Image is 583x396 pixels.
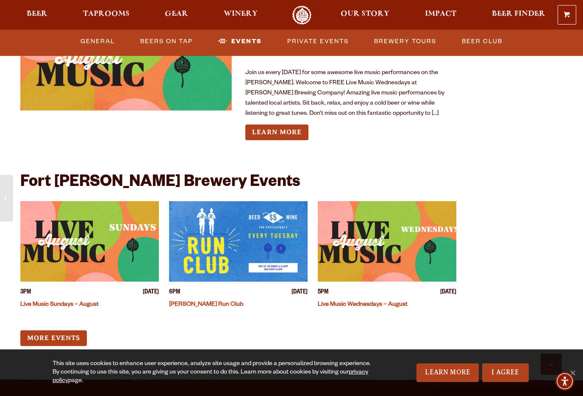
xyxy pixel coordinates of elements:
a: View event details [20,201,159,282]
a: Beer Finder [486,6,551,25]
a: Beers on Tap [137,32,196,51]
a: Taprooms [78,6,135,25]
a: Our Story [335,6,395,25]
a: privacy policy [53,369,368,385]
a: Learn More [416,363,479,382]
span: 5PM [318,288,328,297]
span: 3PM [20,288,31,297]
a: View event details [169,201,308,282]
p: Join us every [DATE] for some awesome live music performances on the [PERSON_NAME]. Welcome to FR... [245,68,457,119]
span: Gear [165,11,188,17]
a: Learn more about Live Music Wednesdays – August [245,125,308,140]
a: Impact [419,6,462,25]
span: [DATE] [440,288,456,297]
a: View event details [318,201,456,282]
span: Taprooms [83,11,130,17]
a: Brewery Tours [371,32,440,51]
h2: Fort [PERSON_NAME] Brewery Events [20,174,300,193]
a: Gear [159,6,194,25]
a: Private Events [284,32,352,51]
a: View event details [20,5,232,111]
a: Beer Club [458,32,506,51]
span: [DATE] [143,288,159,297]
a: Odell Home [286,6,318,25]
span: Winery [224,11,258,17]
a: Events [215,32,265,51]
div: This site uses cookies to enhance user experience, analyze site usage and provide a personalized ... [53,360,377,385]
a: Live Music Wednesdays – August [318,302,408,308]
div: Accessibility Menu [555,372,574,390]
a: Beer [21,6,53,25]
span: 6PM [169,288,180,297]
a: General [77,32,118,51]
a: Winery [218,6,263,25]
a: [PERSON_NAME] Run Club [169,302,243,308]
span: Beer [27,11,47,17]
span: [DATE] [291,288,308,297]
span: Impact [425,11,456,17]
a: Live Music Sundays – August [20,302,99,308]
span: Our Story [341,11,389,17]
a: More Events (opens in a new window) [20,330,87,346]
span: Beer Finder [492,11,545,17]
a: I Agree [482,363,529,382]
